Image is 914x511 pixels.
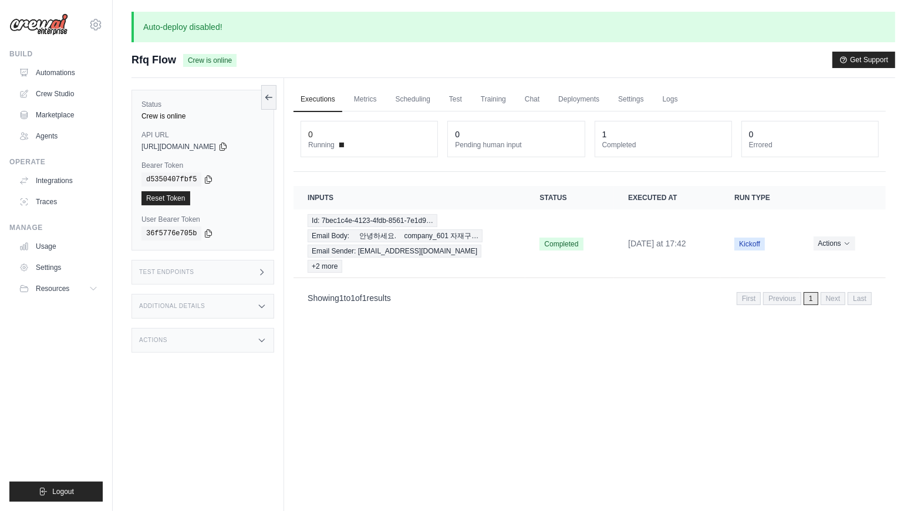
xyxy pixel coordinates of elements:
[737,292,872,305] nav: Pagination
[737,292,761,305] span: First
[294,283,886,313] nav: Pagination
[294,87,342,112] a: Executions
[294,186,886,313] section: Crew executions table
[455,128,460,140] div: 0
[141,226,201,241] code: 36f5776e705b
[539,238,583,251] span: Completed
[139,337,167,344] h3: Actions
[141,215,264,224] label: User Bearer Token
[720,186,799,209] th: Run Type
[347,87,384,112] a: Metrics
[14,84,103,103] a: Crew Studio
[52,487,74,496] span: Logout
[141,161,264,170] label: Bearer Token
[308,245,481,258] span: Email Sender: [EMAIL_ADDRESS][DOMAIN_NAME]
[551,87,606,112] a: Deployments
[308,140,335,150] span: Running
[308,214,437,227] span: Id: 7bec1c4e-4123-4fdb-8561-7e1d9…
[455,140,577,150] dt: Pending human input
[832,52,895,68] button: Get Support
[141,142,216,151] span: [URL][DOMAIN_NAME]
[749,140,871,150] dt: Errored
[14,237,103,256] a: Usage
[14,192,103,211] a: Traces
[294,186,525,209] th: Inputs
[339,293,344,303] span: 1
[763,292,801,305] span: Previous
[131,12,895,42] p: Auto-deploy disabled!
[141,111,264,121] div: Crew is online
[656,87,685,112] a: Logs
[9,157,103,167] div: Operate
[9,482,103,502] button: Logout
[308,292,391,304] p: Showing to of results
[141,100,264,109] label: Status
[474,87,513,112] a: Training
[611,87,650,112] a: Settings
[308,128,313,140] div: 0
[749,128,754,140] div: 0
[308,260,342,273] span: +2 more
[14,171,103,190] a: Integrations
[131,52,176,68] span: Rfq Flow
[821,292,846,305] span: Next
[628,239,686,248] time: August 20, 2025 at 17:42 GMT+9
[442,87,469,112] a: Test
[9,223,103,232] div: Manage
[308,214,511,273] a: View execution details for Id
[14,127,103,145] a: Agents
[9,49,103,59] div: Build
[141,172,201,187] code: d5350407fbf5
[36,284,69,293] span: Resources
[14,63,103,82] a: Automations
[518,87,547,112] a: Chat
[9,13,68,36] img: Logo
[804,292,818,305] span: 1
[139,269,194,276] h3: Test Endpoints
[308,229,483,242] span: Email Body: 안녕하세요. company_601 자재구…
[362,293,367,303] span: 1
[814,236,855,251] button: Actions for execution
[141,191,190,205] a: Reset Token
[848,292,872,305] span: Last
[602,140,724,150] dt: Completed
[350,293,355,303] span: 1
[389,87,437,112] a: Scheduling
[139,303,205,310] h3: Additional Details
[14,258,103,277] a: Settings
[734,238,765,251] span: Kickoff
[183,54,237,67] span: Crew is online
[602,128,607,140] div: 1
[14,279,103,298] button: Resources
[141,130,264,140] label: API URL
[614,186,720,209] th: Executed at
[14,106,103,124] a: Marketplace
[525,186,614,209] th: Status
